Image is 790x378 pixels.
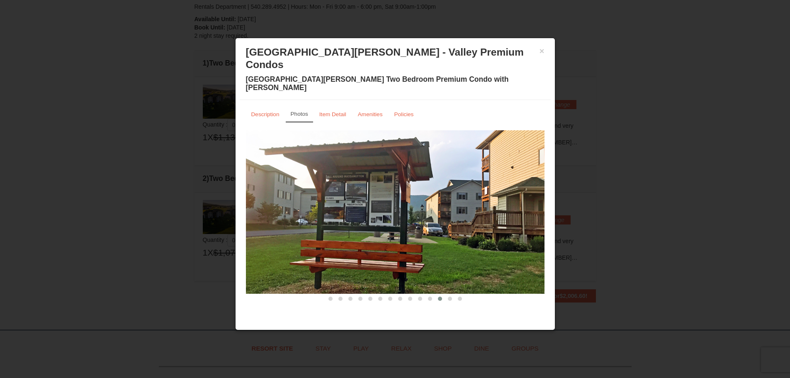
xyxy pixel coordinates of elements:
[246,106,285,122] a: Description
[319,111,346,117] small: Item Detail
[394,111,413,117] small: Policies
[246,130,544,294] img: 18876286-174-8443646d.jpg
[540,47,544,55] button: ×
[352,106,388,122] a: Amenities
[286,106,313,122] a: Photos
[251,111,280,117] small: Description
[358,111,383,117] small: Amenities
[314,106,352,122] a: Item Detail
[291,111,308,117] small: Photos
[389,106,419,122] a: Policies
[246,46,544,71] h3: [GEOGRAPHIC_DATA][PERSON_NAME] - Valley Premium Condos
[246,75,544,92] h4: [GEOGRAPHIC_DATA][PERSON_NAME] Two Bedroom Premium Condo with [PERSON_NAME]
